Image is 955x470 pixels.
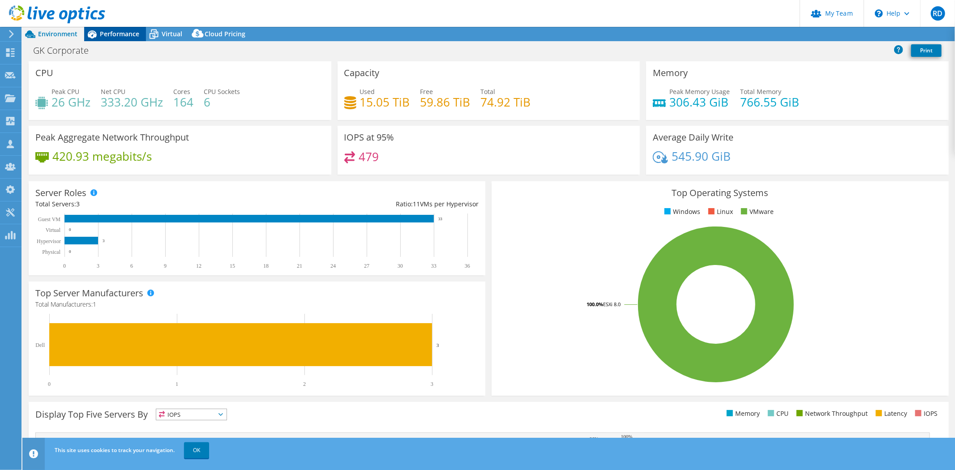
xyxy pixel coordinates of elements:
[205,30,245,38] span: Cloud Pricing
[740,97,799,107] h4: 766.55 GiB
[398,263,403,269] text: 30
[672,151,731,161] h4: 545.90 GiB
[204,97,240,107] h4: 6
[257,199,479,209] div: Ratio: VMs per Hypervisor
[51,87,79,96] span: Peak CPU
[164,263,167,269] text: 9
[653,68,688,78] h3: Memory
[669,87,730,96] span: Peak Memory Usage
[498,188,942,198] h3: Top Operating Systems
[55,446,175,454] span: This site uses cookies to track your navigation.
[93,300,96,308] span: 1
[37,238,61,244] text: Hypervisor
[42,249,60,255] text: Physical
[230,263,235,269] text: 15
[706,207,733,217] li: Linux
[360,97,410,107] h4: 15.05 TiB
[101,87,125,96] span: Net CPU
[360,87,375,96] span: Used
[35,132,189,142] h3: Peak Aggregate Network Throughput
[35,299,479,309] h4: Total Manufacturers:
[204,87,240,96] span: CPU Sockets
[63,263,66,269] text: 0
[438,217,443,221] text: 33
[100,30,139,38] span: Performance
[621,434,633,439] text: 100%
[69,227,71,232] text: 0
[481,97,531,107] h4: 74.92 TiB
[173,97,193,107] h4: 164
[103,239,105,243] text: 3
[662,207,700,217] li: Windows
[130,263,133,269] text: 6
[766,409,788,419] li: CPU
[35,68,53,78] h3: CPU
[51,97,90,107] h4: 26 GHz
[46,227,61,233] text: Virtual
[587,301,603,308] tspan: 100.0%
[35,342,45,348] text: Dell
[653,132,733,142] h3: Average Daily Write
[413,200,420,208] span: 11
[48,381,51,387] text: 0
[52,151,152,161] h4: 420.93 megabits/s
[69,249,71,254] text: 0
[740,87,781,96] span: Total Memory
[303,381,306,387] text: 2
[344,68,380,78] h3: Capacity
[739,207,774,217] li: VMware
[101,97,163,107] h4: 333.20 GHz
[911,44,942,57] a: Print
[931,6,945,21] span: RD
[724,409,760,419] li: Memory
[297,263,302,269] text: 21
[173,87,190,96] span: Cores
[76,200,80,208] span: 3
[437,342,439,348] text: 3
[97,263,99,269] text: 3
[603,301,621,308] tspan: ESXi 8.0
[263,263,269,269] text: 18
[38,216,60,222] text: Guest VM
[359,152,379,162] h4: 479
[35,199,257,209] div: Total Servers:
[874,409,907,419] li: Latency
[465,263,470,269] text: 36
[196,263,201,269] text: 12
[875,9,883,17] svg: \n
[176,381,178,387] text: 1
[431,381,433,387] text: 3
[184,442,209,458] a: OK
[420,87,433,96] span: Free
[330,263,336,269] text: 24
[590,436,599,441] text: 96%
[420,97,471,107] h4: 59.86 TiB
[35,288,143,298] h3: Top Server Manufacturers
[794,409,868,419] li: Network Throughput
[431,263,437,269] text: 33
[344,132,394,142] h3: IOPS at 95%
[364,263,369,269] text: 27
[162,30,182,38] span: Virtual
[35,188,86,198] h3: Server Roles
[669,97,730,107] h4: 306.43 GiB
[29,46,103,56] h1: GK Corporate
[481,87,496,96] span: Total
[913,409,938,419] li: IOPS
[156,409,227,420] span: IOPS
[38,30,77,38] span: Environment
